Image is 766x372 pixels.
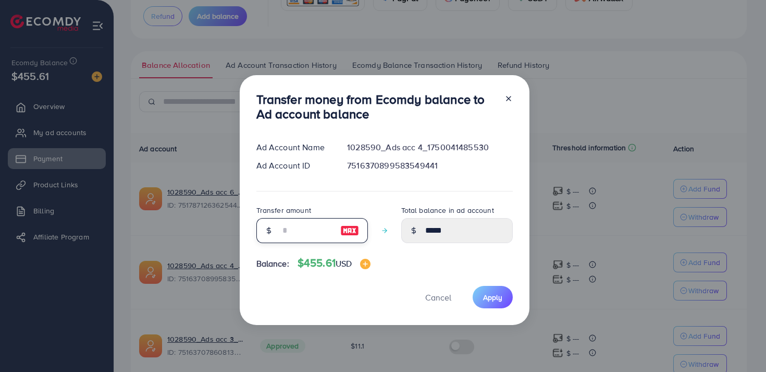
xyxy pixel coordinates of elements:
[339,141,521,153] div: 1028590_Ads acc 4_1750041485530
[425,292,451,303] span: Cancel
[401,205,494,215] label: Total balance in ad account
[256,92,496,122] h3: Transfer money from Ecomdy balance to Ad account balance
[412,286,464,308] button: Cancel
[248,160,339,172] div: Ad Account ID
[256,258,289,270] span: Balance:
[340,224,359,237] img: image
[360,259,370,269] img: image
[483,292,502,303] span: Apply
[473,286,513,308] button: Apply
[248,141,339,153] div: Ad Account Name
[336,258,352,269] span: USD
[256,205,311,215] label: Transfer amount
[298,257,371,270] h4: $455.61
[339,160,521,172] div: 7516370899583549441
